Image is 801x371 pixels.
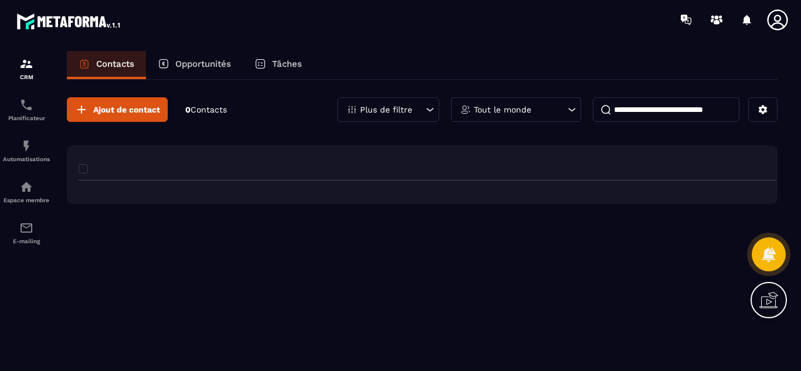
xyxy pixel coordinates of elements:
a: Tâches [243,51,314,79]
a: Opportunités [146,51,243,79]
p: Espace membre [3,197,50,203]
img: automations [19,139,33,153]
p: Automatisations [3,156,50,162]
img: scheduler [19,98,33,112]
a: automationsautomationsAutomatisations [3,130,50,171]
img: automations [19,180,33,194]
img: email [19,221,33,235]
span: Contacts [191,105,227,114]
p: Opportunités [175,59,231,69]
p: E-mailing [3,238,50,244]
p: CRM [3,74,50,80]
p: Tâches [272,59,302,69]
p: 0 [185,104,227,115]
a: schedulerschedulerPlanificateur [3,89,50,130]
p: Plus de filtre [360,105,412,114]
a: formationformationCRM [3,48,50,89]
p: Planificateur [3,115,50,121]
a: automationsautomationsEspace membre [3,171,50,212]
img: logo [16,11,122,32]
p: Tout le monde [474,105,531,114]
a: Contacts [67,51,146,79]
button: Ajout de contact [67,97,168,122]
p: Contacts [96,59,134,69]
a: emailemailE-mailing [3,212,50,253]
img: formation [19,57,33,71]
span: Ajout de contact [93,104,160,115]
